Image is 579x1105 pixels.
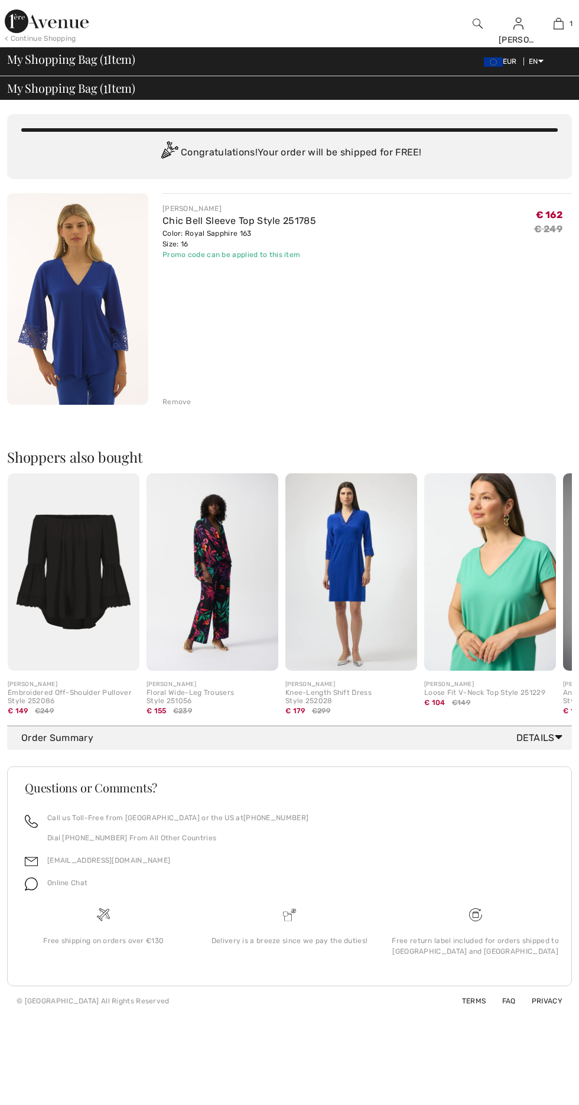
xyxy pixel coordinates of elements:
[312,706,330,716] span: €299
[8,473,139,671] img: Embroidered Off-Shoulder Pullover Style 252086
[103,50,108,66] span: 1
[25,855,38,868] img: email
[484,57,503,67] img: Euro
[21,141,558,165] div: Congratulations! Your order will be shipped for FREE!
[513,17,523,31] img: My Info
[285,689,417,706] div: Knee-Length Shift Dress Style 252028
[7,450,572,464] h2: Shoppers also bought
[7,193,148,405] img: Chic Bell Sleeve Top Style 251785
[499,34,538,46] div: [PERSON_NAME]
[554,17,564,31] img: My Bag
[283,908,296,921] img: Delivery is a breeze since we pay the duties!
[539,17,578,31] a: 1
[20,935,187,946] div: Free shipping on orders over €130
[162,249,316,260] div: Promo code can be applied to this item
[529,57,544,66] span: EN
[285,680,417,689] div: [PERSON_NAME]
[162,215,316,226] a: Chic Bell Sleeve Top Style 251785
[8,680,139,689] div: [PERSON_NAME]
[484,57,522,66] span: EUR
[162,203,316,214] div: [PERSON_NAME]
[424,680,556,689] div: [PERSON_NAME]
[452,697,470,708] span: €149
[392,935,559,957] div: Free return label included for orders shipped to [GEOGRAPHIC_DATA] and [GEOGRAPHIC_DATA]
[157,141,181,165] img: Congratulation2.svg
[534,223,563,235] s: € 249
[285,703,305,715] span: € 179
[7,53,135,65] span: My Shopping Bag ( Item)
[97,908,110,921] img: Free shipping on orders over &#8364;130
[424,689,556,697] div: Loose Fit V-Neck Top Style 251229
[162,396,191,407] div: Remove
[147,703,167,715] span: € 155
[25,815,38,828] img: call
[243,814,308,822] a: [PHONE_NUMBER]
[424,694,445,707] span: € 104
[424,473,556,671] img: Loose Fit V-Neck Top Style 251229
[513,18,523,29] a: Sign In
[25,782,554,794] h3: Questions or Comments?
[206,935,373,946] div: Delivery is a breeze since we pay the duties!
[516,731,567,745] span: Details
[103,79,108,95] span: 1
[518,997,562,1005] a: Privacy
[47,812,308,823] p: Call us Toll-Free from [GEOGRAPHIC_DATA] or the US at
[469,908,482,921] img: Free shipping on orders over &#8364;130
[17,996,170,1006] div: © [GEOGRAPHIC_DATA] All Rights Reserved
[35,706,54,716] span: €249
[8,703,28,715] span: € 149
[285,473,417,671] img: Knee-Length Shift Dress Style 252028
[147,680,278,689] div: [PERSON_NAME]
[8,689,139,706] div: Embroidered Off-Shoulder Pullover Style 252086
[47,856,170,864] a: [EMAIL_ADDRESS][DOMAIN_NAME]
[536,205,563,220] span: € 162
[570,18,573,29] span: 1
[162,228,316,249] div: Color: Royal Sapphire 163 Size: 16
[21,731,567,745] div: Order Summary
[488,997,516,1005] a: FAQ
[5,33,76,44] div: < Continue Shopping
[5,9,89,33] img: 1ère Avenue
[448,997,486,1005] a: Terms
[173,706,192,716] span: €239
[7,82,135,94] span: My Shopping Bag ( Item)
[25,877,38,890] img: chat
[147,473,278,671] img: Floral Wide-Leg Trousers Style 251056
[473,17,483,31] img: search the website
[47,833,308,843] p: Dial [PHONE_NUMBER] From All Other Countries
[147,689,278,706] div: Floral Wide-Leg Trousers Style 251056
[47,879,87,887] span: Online Chat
